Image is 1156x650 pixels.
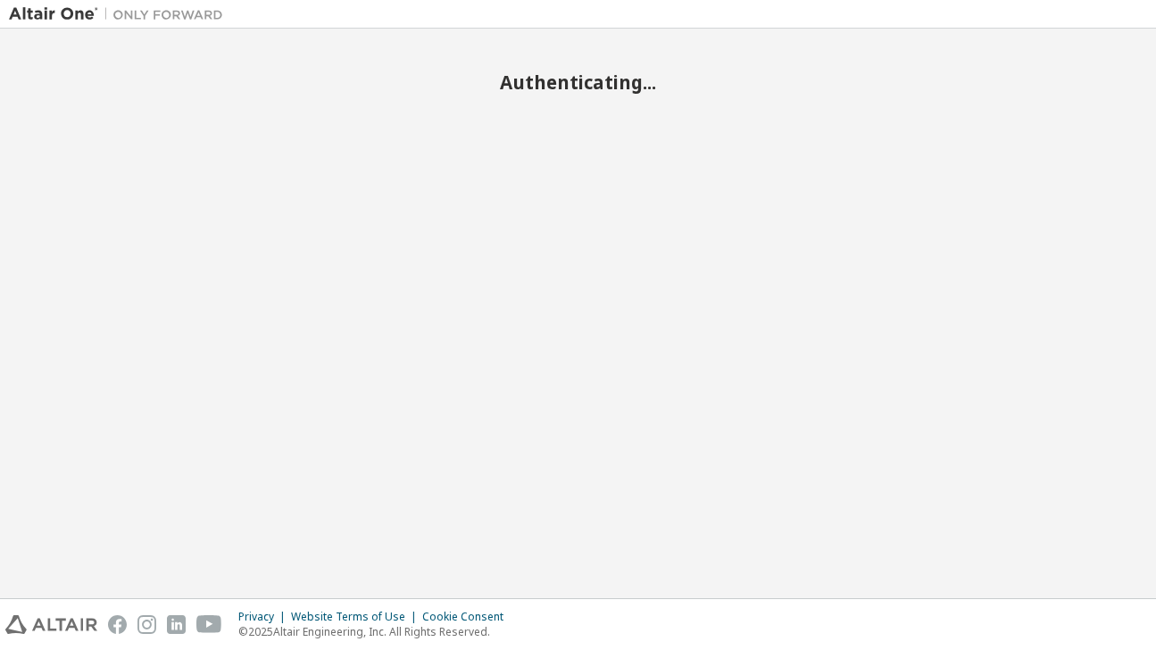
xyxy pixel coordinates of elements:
[238,610,291,624] div: Privacy
[196,615,222,634] img: youtube.svg
[422,610,514,624] div: Cookie Consent
[9,5,232,23] img: Altair One
[108,615,127,634] img: facebook.svg
[167,615,186,634] img: linkedin.svg
[238,624,514,639] p: © 2025 Altair Engineering, Inc. All Rights Reserved.
[137,615,156,634] img: instagram.svg
[9,71,1147,94] h2: Authenticating...
[291,610,422,624] div: Website Terms of Use
[5,615,97,634] img: altair_logo.svg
